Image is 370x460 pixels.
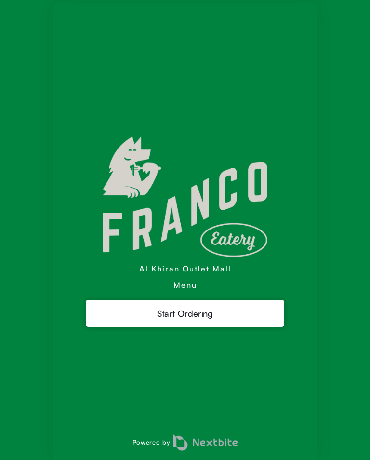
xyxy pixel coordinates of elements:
[139,264,231,273] div: Al Khiran Outlet Mall
[103,136,268,257] img: bb056d23~~~franco.png
[86,300,285,327] div: Start Ordering
[173,280,197,290] div: Menu
[173,434,238,451] img: logo.png
[53,434,317,451] div: Powered by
